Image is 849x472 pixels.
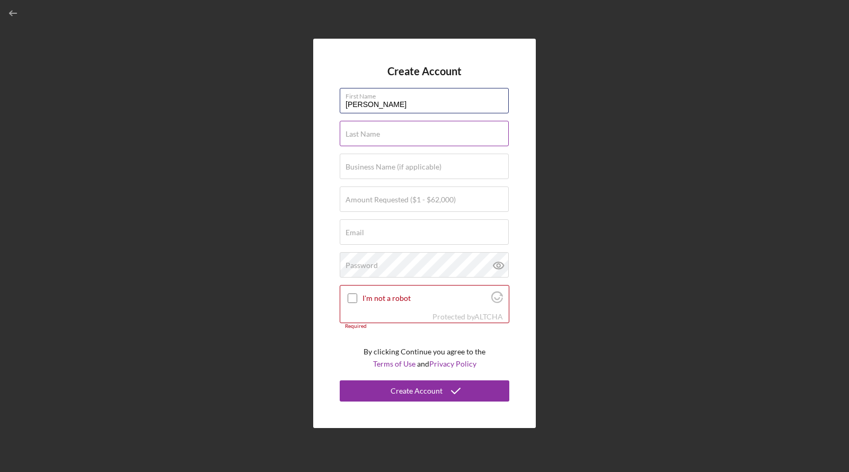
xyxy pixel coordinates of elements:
a: Privacy Policy [429,359,476,368]
label: Password [346,261,378,270]
a: Terms of Use [373,359,415,368]
h4: Create Account [387,65,462,77]
a: Visit Altcha.org [474,312,503,321]
label: Amount Requested ($1 - $62,000) [346,195,456,204]
a: Visit Altcha.org [491,296,503,305]
button: Create Account [340,380,509,402]
label: Email [346,228,364,237]
div: Protected by [432,313,503,321]
label: I'm not a robot [362,294,488,302]
div: Required [340,323,509,329]
label: Business Name (if applicable) [346,163,441,171]
label: Last Name [346,130,380,138]
div: Create Account [391,380,443,402]
label: First Name [346,88,509,100]
p: By clicking Continue you agree to the and [364,346,485,370]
